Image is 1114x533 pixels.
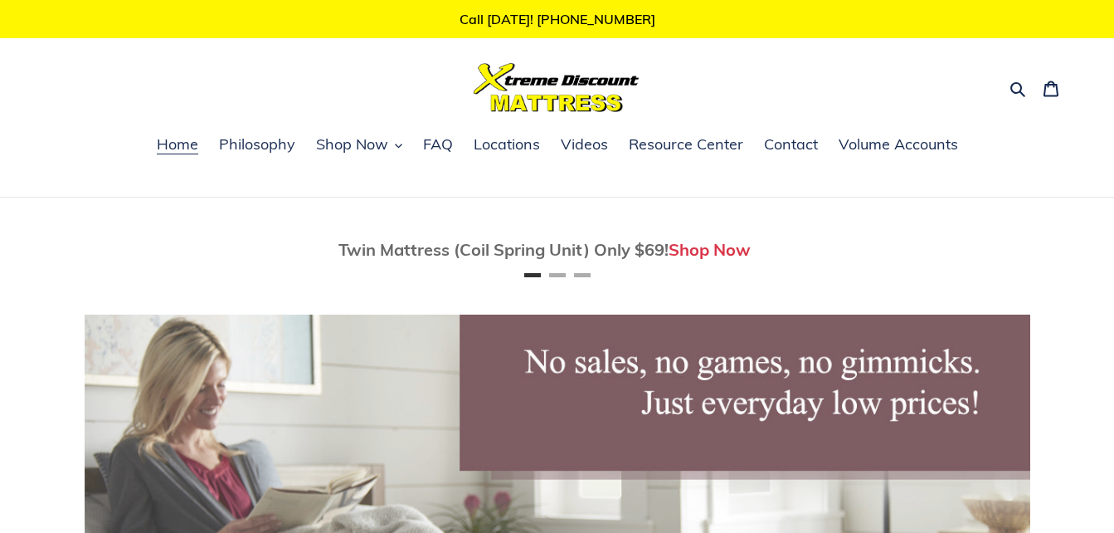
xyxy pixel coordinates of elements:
button: Page 3 [574,273,591,277]
span: Volume Accounts [839,134,958,154]
button: Shop Now [308,133,411,158]
span: Videos [561,134,608,154]
span: Philosophy [219,134,295,154]
a: Contact [756,133,826,158]
span: Locations [474,134,540,154]
span: Home [157,134,198,154]
span: Resource Center [629,134,743,154]
button: Page 2 [549,273,566,277]
a: Videos [552,133,616,158]
img: Xtreme Discount Mattress [474,63,640,112]
button: Page 1 [524,273,541,277]
span: FAQ [423,134,453,154]
a: Shop Now [669,239,751,260]
a: Locations [465,133,548,158]
span: Twin Mattress (Coil Spring Unit) Only $69! [338,239,669,260]
a: Home [148,133,207,158]
a: Resource Center [620,133,752,158]
span: Contact [764,134,818,154]
span: Shop Now [316,134,388,154]
a: FAQ [415,133,461,158]
a: Volume Accounts [830,133,966,158]
a: Philosophy [211,133,304,158]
